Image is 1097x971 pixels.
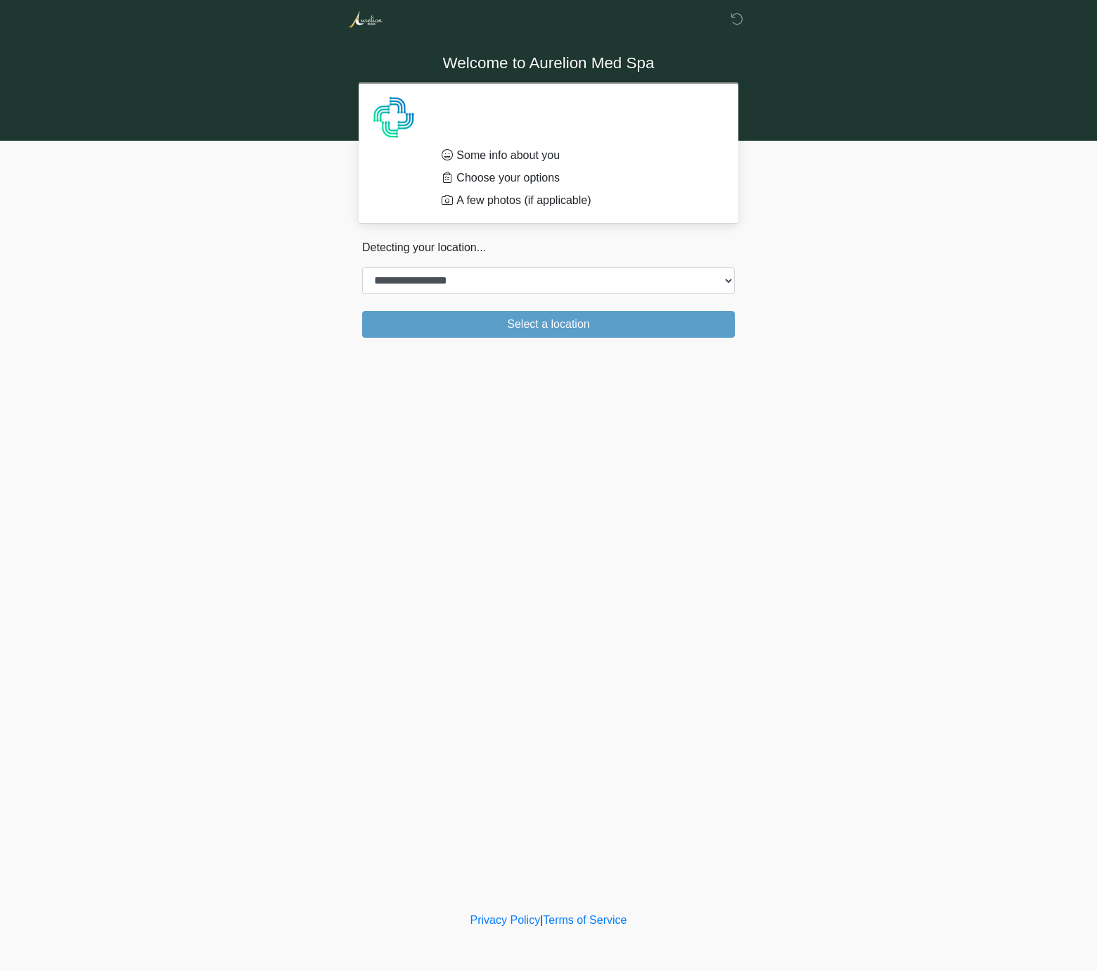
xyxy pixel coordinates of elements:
[470,914,541,926] a: Privacy Policy
[543,914,627,926] a: Terms of Service
[442,170,714,186] li: Choose your options
[442,192,714,209] li: A few photos (if applicable)
[540,914,543,926] a: |
[442,147,714,164] li: Some info about you
[352,51,745,77] h1: Welcome to Aurelion Med Spa
[348,11,383,28] img: Aurelion Med Spa Logo
[373,96,415,139] img: Agent Avatar
[362,241,486,253] span: Detecting your location...
[362,311,735,338] button: Select a location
